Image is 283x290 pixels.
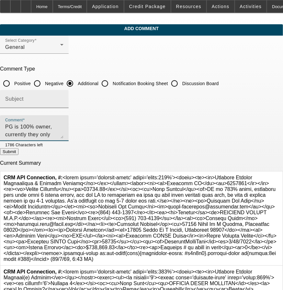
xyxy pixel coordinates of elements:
[92,4,119,9] span: Application
[5,39,35,43] mat-label: Select Category
[181,80,219,87] label: Discussion Board
[5,96,24,102] mat-label: Subject
[44,80,63,87] label: Negative
[13,80,31,87] label: Positive
[4,175,63,180] b: CRM API Connection, #:
[176,4,201,9] span: Resources
[5,44,25,50] span: General
[129,4,166,9] span: Credit Package
[87,0,123,13] button: Application
[240,4,262,9] span: Activities
[5,26,278,31] span: Add Comment
[124,0,171,13] button: Credit Package
[235,0,267,13] button: Activities
[5,118,23,122] mat-label: Comment
[76,80,98,87] label: Additional
[212,4,230,9] span: Actions
[171,0,206,13] button: Resources
[111,80,168,87] label: Notification Booking Sheet
[4,269,63,274] b: CRM API Connection, #:
[4,175,277,262] span: <lorem ipsum='dolorsit-ametc' adipi='elits:219%'><doeiu><te><in>Utlabore Etdolor Magnaaliqua & En...
[207,0,234,13] button: Actions
[5,141,43,148] mat-hint: 1786 Characters left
